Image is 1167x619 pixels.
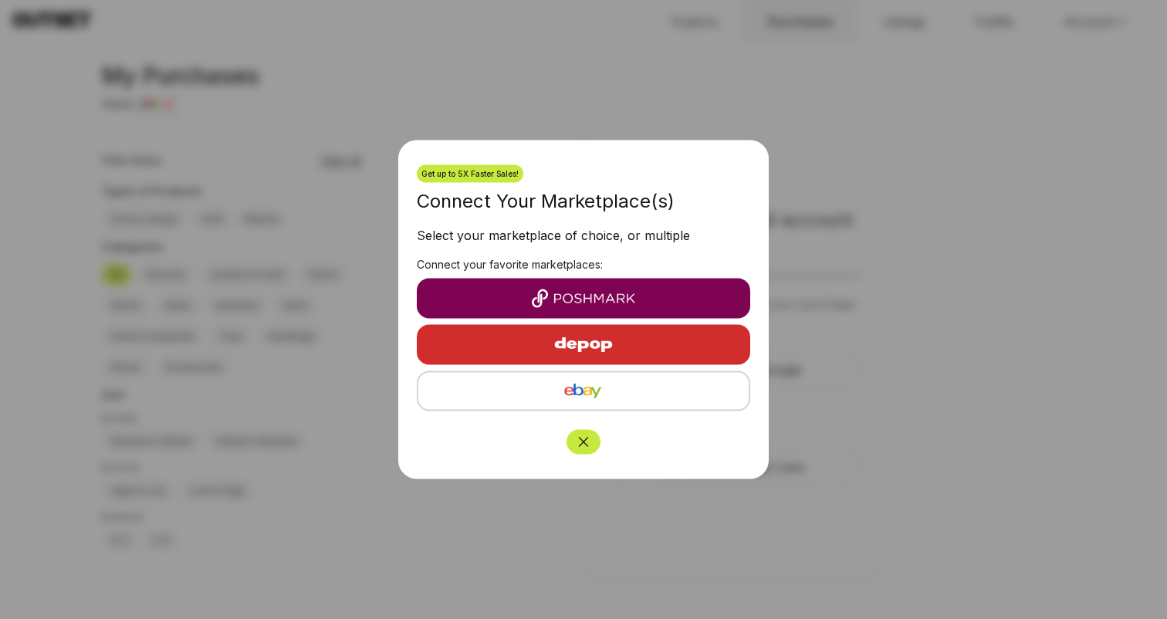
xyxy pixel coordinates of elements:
[431,382,736,401] img: eBay logo
[417,226,750,251] div: Select your marketplace of choice, or multiple
[417,279,750,319] button: Poshmark logo
[417,189,750,214] h2: Connect Your Marketplace(s)
[417,257,750,272] h3: Connect your favorite marketplaces:
[417,371,750,411] button: eBay logo
[417,165,523,183] div: Get up to 5X Faster Sales!
[429,289,738,308] img: Poshmark logo
[567,430,600,455] button: Close
[516,326,651,364] img: Depop logo
[417,325,750,365] button: Depop logo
